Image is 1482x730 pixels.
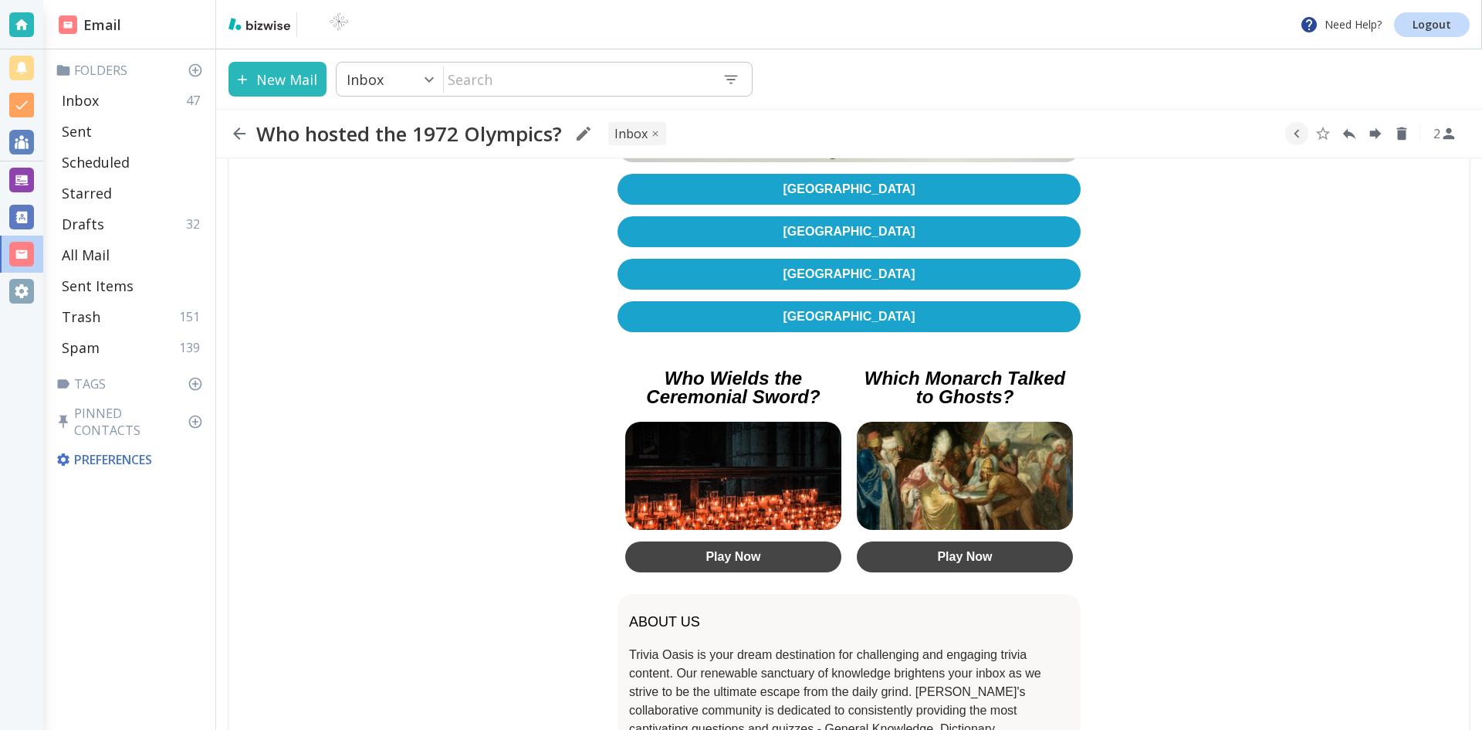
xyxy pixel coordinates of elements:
p: Inbox [62,91,99,110]
div: Trash151 [56,301,209,332]
img: bizwise [228,18,290,30]
p: Drafts [62,215,104,233]
p: Scheduled [62,153,130,171]
input: Search [444,63,710,95]
div: Scheduled [56,147,209,178]
button: Reply [1338,122,1361,145]
h2: Email [59,15,121,36]
div: Preferences [52,445,209,474]
button: Forward [1364,122,1387,145]
p: Logout [1413,19,1451,30]
p: Starred [62,184,112,202]
a: Logout [1394,12,1470,37]
div: Sent [56,116,209,147]
p: Sent Items [62,277,134,295]
button: See Participants [1426,115,1463,152]
p: Sent [62,122,92,141]
button: Delete [1390,122,1413,145]
h2: Who hosted the 1972 Olympics? [256,121,562,146]
p: Need Help? [1300,15,1382,34]
p: INBOX [614,125,648,142]
p: 151 [179,308,206,325]
p: Folders [56,62,209,79]
p: Pinned Contacts [56,405,209,439]
img: BioTech International [303,12,374,37]
p: Tags [56,375,209,392]
img: DashboardSidebarEmail.svg [59,15,77,34]
div: All Mail [56,239,209,270]
div: Sent Items [56,270,209,301]
p: Preferences [56,451,206,468]
p: All Mail [62,246,110,264]
div: Starred [56,178,209,209]
div: Inbox47 [56,85,209,116]
p: 139 [179,339,206,356]
p: 47 [186,92,206,109]
p: 2 [1433,125,1440,142]
p: Trash [62,307,100,326]
div: Spam139 [56,332,209,363]
div: Drafts32 [56,209,209,239]
p: Inbox [347,70,384,89]
p: 32 [186,216,206,233]
p: Spam [62,338,100,357]
button: New Mail [228,62,327,97]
